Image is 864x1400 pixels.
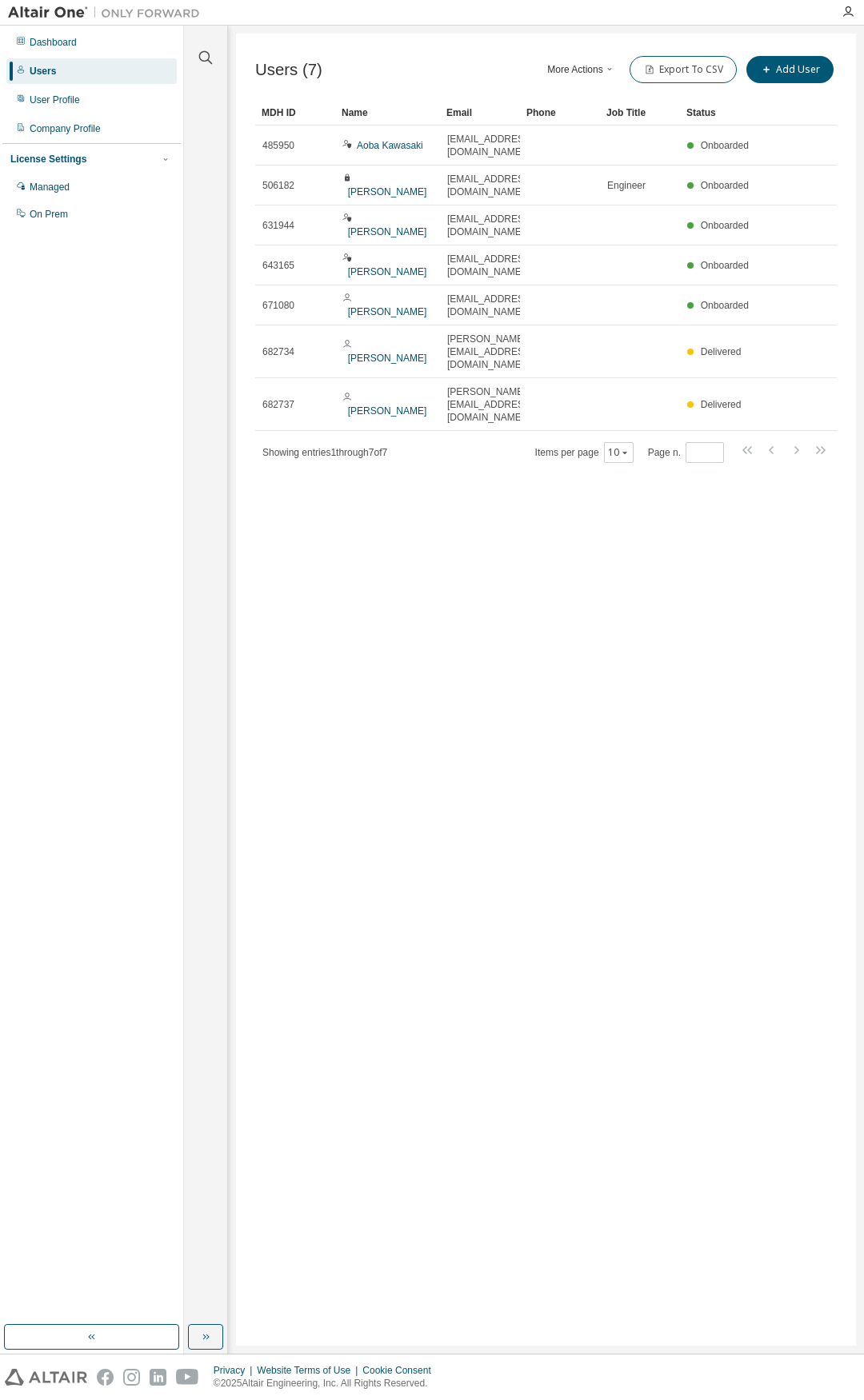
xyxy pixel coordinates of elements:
span: Page n. [648,442,724,463]
div: Status [686,100,754,126]
span: [EMAIL_ADDRESS][DOMAIN_NAME] [447,173,533,198]
span: Onboarded [701,260,749,271]
span: [PERSON_NAME][EMAIL_ADDRESS][DOMAIN_NAME] [447,385,533,424]
span: Onboarded [701,300,749,311]
button: Add User [746,56,834,83]
span: 682734 [262,345,294,358]
div: User Profile [30,94,80,106]
a: Aoba Kawasaki [357,140,423,151]
span: 682737 [262,398,294,411]
a: [PERSON_NAME] [348,226,427,237]
p: © 2025 Altair Engineering, Inc. All Rights Reserved. [214,1377,441,1390]
span: 671080 [262,299,294,312]
img: instagram.svg [123,1369,140,1386]
span: [EMAIL_ADDRESS][DOMAIN_NAME] [447,253,533,278]
span: [EMAIL_ADDRESS][DOMAIN_NAME] [447,293,533,318]
span: 631944 [262,219,294,232]
a: [PERSON_NAME] [348,266,427,277]
span: Delivered [701,399,742,410]
div: Company Profile [30,122,101,135]
div: MDH ID [262,100,329,126]
img: youtube.svg [176,1369,199,1386]
div: Email [446,100,514,126]
button: 10 [608,446,630,459]
img: linkedin.svg [150,1369,166,1386]
div: Phone [526,100,594,126]
a: [PERSON_NAME] [348,186,427,197]
div: Job Title [606,100,674,126]
span: Onboarded [701,220,749,231]
span: Engineer [607,179,646,192]
span: Items per page [535,442,634,463]
span: Users (7) [255,61,322,79]
img: facebook.svg [97,1369,114,1386]
a: [PERSON_NAME] [348,306,427,317]
div: On Prem [30,208,68,221]
span: 643165 [262,259,294,272]
button: More Actions [543,56,620,83]
div: Name [342,100,434,126]
div: Users [30,65,56,78]
img: altair_logo.svg [5,1369,87,1386]
span: [EMAIL_ADDRESS][DOMAIN_NAME] [447,213,533,238]
span: Onboarded [701,180,749,191]
div: Dashboard [30,36,77,49]
span: Showing entries 1 through 7 of 7 [262,447,387,458]
div: Privacy [214,1364,257,1377]
span: Onboarded [701,140,749,151]
img: Altair One [8,5,208,21]
button: Export To CSV [630,56,737,83]
a: [PERSON_NAME] [348,405,427,417]
span: Delivered [701,346,742,357]
div: Managed [30,181,70,193]
a: [PERSON_NAME] [348,353,427,364]
span: 506182 [262,179,294,192]
span: [PERSON_NAME][EMAIL_ADDRESS][DOMAIN_NAME] [447,333,533,371]
div: Website Terms of Use [257,1364,362,1377]
span: 485950 [262,139,294,152]
div: Cookie Consent [362,1364,440,1377]
span: [EMAIL_ADDRESS][DOMAIN_NAME] [447,133,533,158]
div: License Settings [10,153,86,166]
